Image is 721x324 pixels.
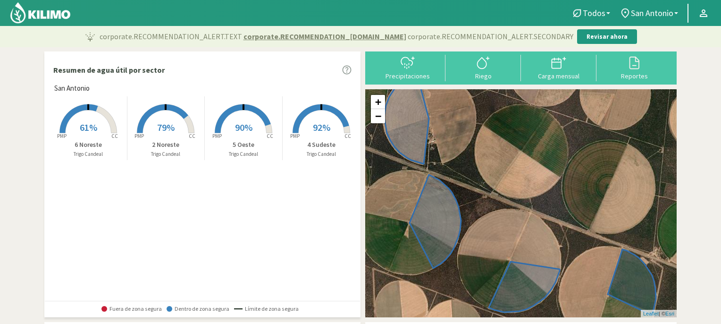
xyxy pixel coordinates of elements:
[234,306,299,312] span: Límite de zona segura
[205,150,282,158] p: Trigo Candeal
[212,133,222,139] tspan: PMP
[373,73,443,79] div: Precipitaciones
[100,31,573,42] p: corporate.RECOMMENDATION_ALERT.TEXT
[448,73,518,79] div: Riego
[127,150,205,158] p: Trigo Candeal
[189,133,196,139] tspan: CC
[370,55,445,80] button: Precipitaciones
[583,8,605,18] span: Todos
[408,31,573,42] span: corporate.RECOMMENDATION_ALERT.SECONDARY
[521,55,596,80] button: Carga mensual
[344,133,351,139] tspan: CC
[599,73,669,79] div: Reportes
[641,310,677,318] div: | ©
[371,109,385,123] a: Zoom out
[80,121,97,133] span: 61%
[290,133,300,139] tspan: PMP
[205,140,282,150] p: 5 Oeste
[283,140,360,150] p: 4 Sudeste
[267,133,273,139] tspan: CC
[313,121,330,133] span: 92%
[54,83,90,94] span: San Antonio
[167,306,229,312] span: Dentro de zona segura
[643,311,659,316] a: Leaflet
[127,140,205,150] p: 2 Noreste
[596,55,672,80] button: Reportes
[371,95,385,109] a: Zoom in
[101,306,162,312] span: Fuera de zona segura
[445,55,521,80] button: Riego
[157,121,175,133] span: 79%
[631,8,673,18] span: San Antonio
[283,150,360,158] p: Trigo Candeal
[587,32,628,42] p: Revisar ahora
[53,64,165,76] p: Resumen de agua útil por sector
[665,311,674,316] a: Esri
[9,1,71,24] img: Kilimo
[243,31,406,42] span: corporate.RECOMMENDATION_[DOMAIN_NAME]
[57,133,67,139] tspan: PMP
[577,29,637,44] button: Revisar ahora
[524,73,594,79] div: Carga mensual
[134,133,144,139] tspan: PMP
[235,121,252,133] span: 90%
[50,150,127,158] p: Trigo Candeal
[111,133,118,139] tspan: CC
[50,140,127,150] p: 6 Noreste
